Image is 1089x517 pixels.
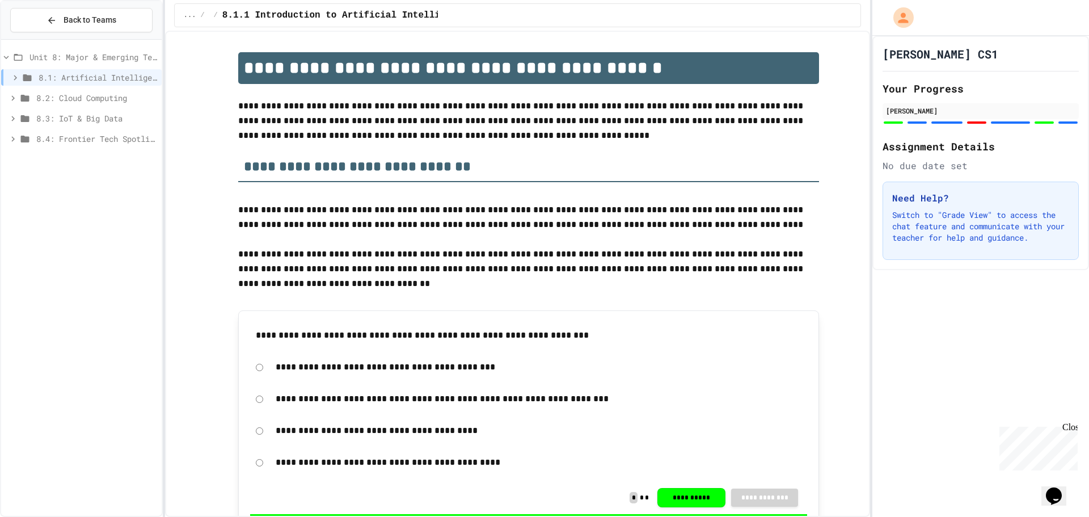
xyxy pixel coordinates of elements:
[1041,472,1078,506] iframe: chat widget
[883,138,1079,154] h2: Assignment Details
[886,106,1075,116] div: [PERSON_NAME]
[29,51,157,63] span: Unit 8: Major & Emerging Technologies
[184,11,196,20] span: ...
[892,209,1069,243] p: Switch to "Grade View" to access the chat feature and communicate with your teacher for help and ...
[10,8,153,32] button: Back to Teams
[881,5,917,31] div: My Account
[883,159,1079,173] div: No due date set
[64,14,116,26] span: Back to Teams
[36,92,157,104] span: 8.2: Cloud Computing
[995,422,1078,470] iframe: chat widget
[200,11,204,20] span: /
[883,81,1079,96] h2: Your Progress
[214,11,218,20] span: /
[222,9,467,22] span: 8.1.1 Introduction to Artificial Intelligence
[36,112,157,124] span: 8.3: IoT & Big Data
[883,46,998,62] h1: [PERSON_NAME] CS1
[892,191,1069,205] h3: Need Help?
[5,5,78,72] div: Chat with us now!Close
[39,72,157,83] span: 8.1: Artificial Intelligence Basics
[36,133,157,145] span: 8.4: Frontier Tech Spotlight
